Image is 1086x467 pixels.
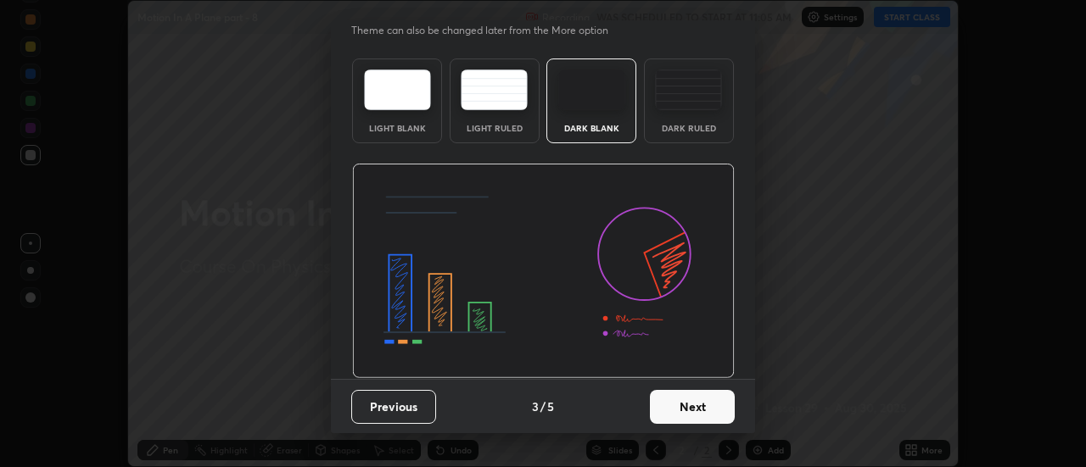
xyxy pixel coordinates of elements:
h4: 5 [547,398,554,415]
div: Dark Blank [557,124,625,132]
div: Light Ruled [461,124,529,132]
h4: 3 [532,398,539,415]
img: darkThemeBanner.d06ce4a2.svg [352,164,735,379]
div: Dark Ruled [655,124,723,132]
img: darkRuledTheme.de295e13.svg [655,69,722,110]
button: Next [650,390,735,424]
p: Theme can also be changed later from the More option [351,23,626,38]
button: Previous [351,390,436,424]
img: lightTheme.e5ed3b09.svg [364,69,431,110]
img: darkTheme.f0cc69e5.svg [558,69,625,110]
div: Light Blank [363,124,431,132]
h4: / [540,398,546,415]
img: lightRuledTheme.5fabf969.svg [461,69,528,110]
